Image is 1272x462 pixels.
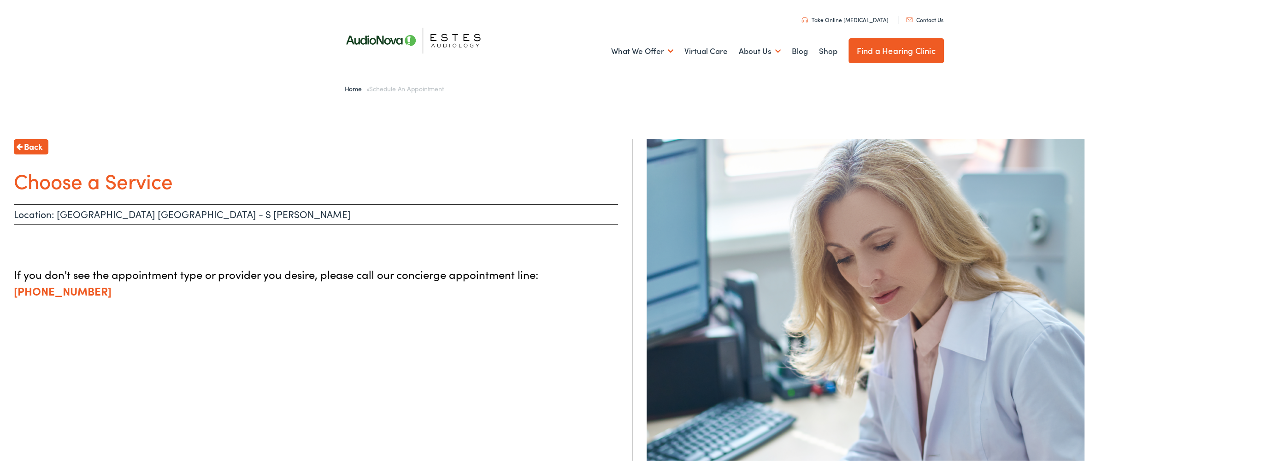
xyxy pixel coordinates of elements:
span: Back [24,139,42,151]
a: Home [345,83,366,92]
a: Find a Hearing Clinic [848,37,944,62]
p: If you don't see the appointment type or provider you desire, please call our concierge appointme... [14,265,618,298]
span: » [345,83,444,92]
a: About Us [739,33,781,67]
a: Blog [792,33,808,67]
a: Take Online [MEDICAL_DATA] [801,14,889,22]
a: [PHONE_NUMBER] [14,282,112,297]
a: Virtual Care [684,33,728,67]
p: Location: [GEOGRAPHIC_DATA] [GEOGRAPHIC_DATA] - S [PERSON_NAME] [14,203,618,223]
img: utility icon [906,16,913,21]
a: Shop [819,33,837,67]
a: What We Offer [611,33,673,67]
img: utility icon [801,16,808,21]
a: Back [14,138,48,153]
a: Contact Us [906,14,943,22]
h1: Choose a Service [14,167,618,191]
span: Schedule an Appointment [369,83,443,92]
